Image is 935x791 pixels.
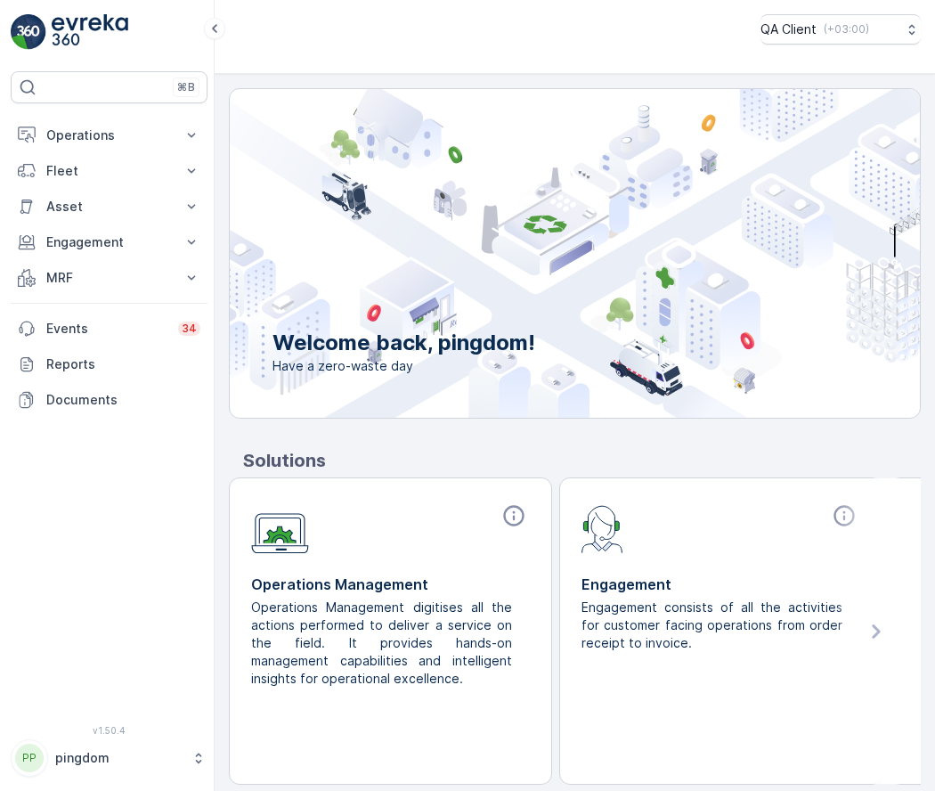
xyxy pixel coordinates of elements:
p: Reports [46,355,200,373]
p: QA Client [760,20,817,38]
img: city illustration [150,89,920,418]
p: pingdom [55,749,183,767]
p: 34 [182,322,197,336]
a: Documents [11,382,207,418]
p: Operations Management [251,574,530,595]
img: module-icon [251,503,309,554]
p: Operations Management digitises all the actions performed to deliver a service on the field. It p... [251,599,516,688]
p: Fleet [46,162,172,180]
button: PPpingdom [11,739,207,777]
p: Welcome back, pingdom! [272,329,535,357]
div: PP [15,744,44,772]
img: module-icon [581,503,623,553]
button: Operations [11,118,207,153]
p: Asset [46,198,172,216]
button: Engagement [11,224,207,260]
button: QA Client(+03:00) [760,14,921,45]
button: MRF [11,260,207,296]
p: ⌘B [177,80,195,94]
p: Events [46,320,167,338]
p: MRF [46,269,172,287]
img: logo_light-DOdMpM7g.png [52,14,128,50]
p: Documents [46,391,200,409]
a: Events34 [11,311,207,347]
button: Asset [11,189,207,224]
a: Reports [11,347,207,382]
button: Fleet [11,153,207,189]
p: Operations [46,126,172,144]
span: v 1.50.4 [11,725,207,736]
p: Engagement [46,233,172,251]
p: Engagement [581,574,860,595]
p: Solutions [243,447,921,474]
span: Have a zero-waste day [272,357,535,375]
img: logo [11,14,46,50]
p: Engagement consists of all the activities for customer facing operations from order receipt to in... [581,599,846,652]
p: ( +03:00 ) [824,22,869,37]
